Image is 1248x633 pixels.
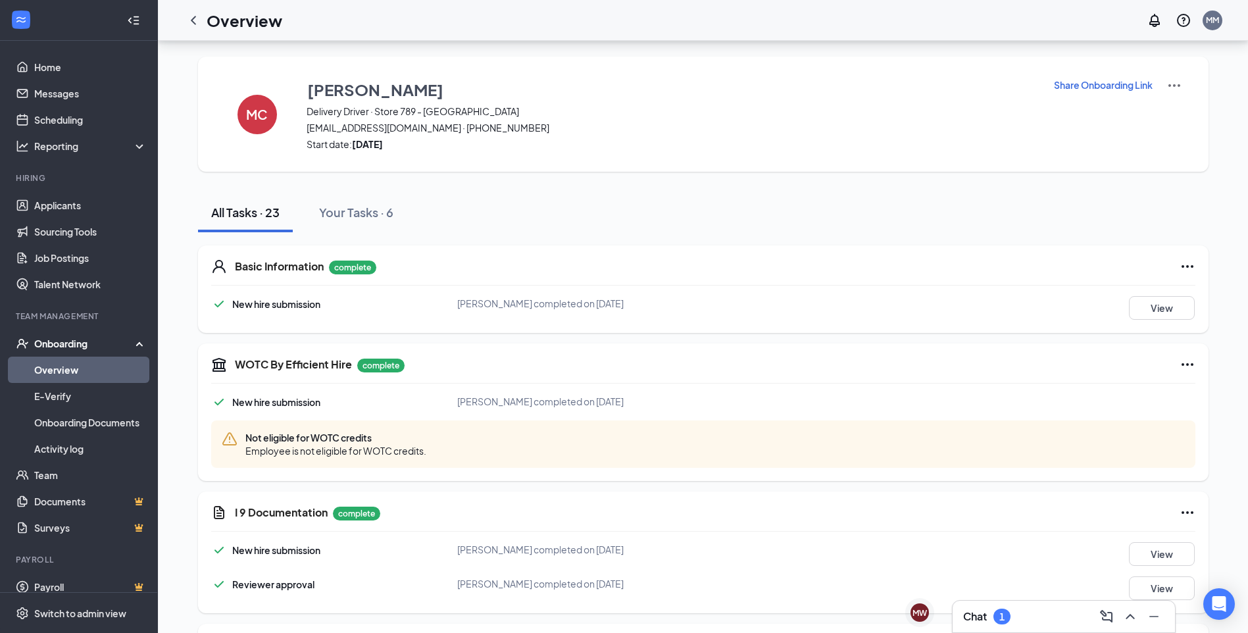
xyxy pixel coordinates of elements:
[34,245,147,271] a: Job Postings
[14,13,28,26] svg: WorkstreamLogo
[1120,606,1141,627] button: ChevronUp
[999,611,1005,622] div: 1
[307,138,1037,151] span: Start date:
[211,204,280,220] div: All Tasks · 23
[211,542,227,558] svg: Checkmark
[912,607,927,619] div: MW
[16,172,144,184] div: Hiring
[34,337,136,350] div: Onboarding
[211,394,227,410] svg: Checkmark
[457,395,624,407] span: [PERSON_NAME] completed on [DATE]
[457,578,624,590] span: [PERSON_NAME] completed on [DATE]
[34,139,147,153] div: Reporting
[211,296,227,312] svg: Checkmark
[34,271,147,297] a: Talent Network
[34,607,126,620] div: Switch to admin view
[1122,609,1138,624] svg: ChevronUp
[34,54,147,80] a: Home
[245,444,426,457] span: Employee is not eligible for WOTC credits.
[357,359,405,372] p: complete
[34,357,147,383] a: Overview
[1166,78,1182,93] img: More Actions
[352,138,383,150] strong: [DATE]
[1054,78,1153,91] p: Share Onboarding Link
[319,204,393,220] div: Your Tasks · 6
[16,311,144,322] div: Team Management
[1206,14,1219,26] div: MM
[329,261,376,274] p: complete
[307,105,1037,118] span: Delivery Driver · Store 789 - [GEOGRAPHIC_DATA]
[34,462,147,488] a: Team
[34,574,147,600] a: PayrollCrown
[34,218,147,245] a: Sourcing Tools
[34,409,147,436] a: Onboarding Documents
[211,357,227,372] svg: Government
[1146,609,1162,624] svg: Minimize
[1129,296,1195,320] button: View
[307,78,443,101] h3: [PERSON_NAME]
[1143,606,1164,627] button: Minimize
[1096,606,1117,627] button: ComposeMessage
[1203,588,1235,620] div: Open Intercom Messenger
[307,121,1037,134] span: [EMAIL_ADDRESS][DOMAIN_NAME] · [PHONE_NUMBER]
[34,107,147,133] a: Scheduling
[1129,542,1195,566] button: View
[34,80,147,107] a: Messages
[222,431,237,447] svg: Warning
[34,488,147,515] a: DocumentsCrown
[232,396,320,408] span: New hire submission
[34,515,147,541] a: SurveysCrown
[211,420,1195,468] div: Not eligible for WOTC credits
[186,13,201,28] svg: ChevronLeft
[1147,13,1162,28] svg: Notifications
[232,544,320,556] span: New hire submission
[1053,78,1153,92] button: Share Onboarding Link
[127,14,140,27] svg: Collapse
[1180,505,1195,520] svg: Ellipses
[232,298,320,310] span: New hire submission
[211,505,227,520] svg: CustomFormIcon
[16,607,29,620] svg: Settings
[207,9,282,32] h1: Overview
[246,110,268,119] h4: MC
[235,357,352,372] h5: WOTC By Efficient Hire
[34,383,147,409] a: E-Verify
[16,139,29,153] svg: Analysis
[1129,576,1195,600] button: View
[16,337,29,350] svg: UserCheck
[333,507,380,520] p: complete
[34,192,147,218] a: Applicants
[232,578,314,590] span: Reviewer approval
[457,544,624,555] span: [PERSON_NAME] completed on [DATE]
[1180,357,1195,372] svg: Ellipses
[457,297,624,309] span: [PERSON_NAME] completed on [DATE]
[1176,13,1191,28] svg: QuestionInfo
[211,576,227,592] svg: Checkmark
[1180,259,1195,274] svg: Ellipses
[211,259,227,274] svg: User
[245,431,426,444] span: Not eligible for WOTC credits
[16,554,144,565] div: Payroll
[235,505,328,520] h5: I 9 Documentation
[235,259,324,274] h5: Basic Information
[963,609,987,624] h3: Chat
[1099,609,1114,624] svg: ComposeMessage
[224,78,290,151] button: MC
[34,436,147,462] a: Activity log
[307,78,1037,101] button: [PERSON_NAME]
